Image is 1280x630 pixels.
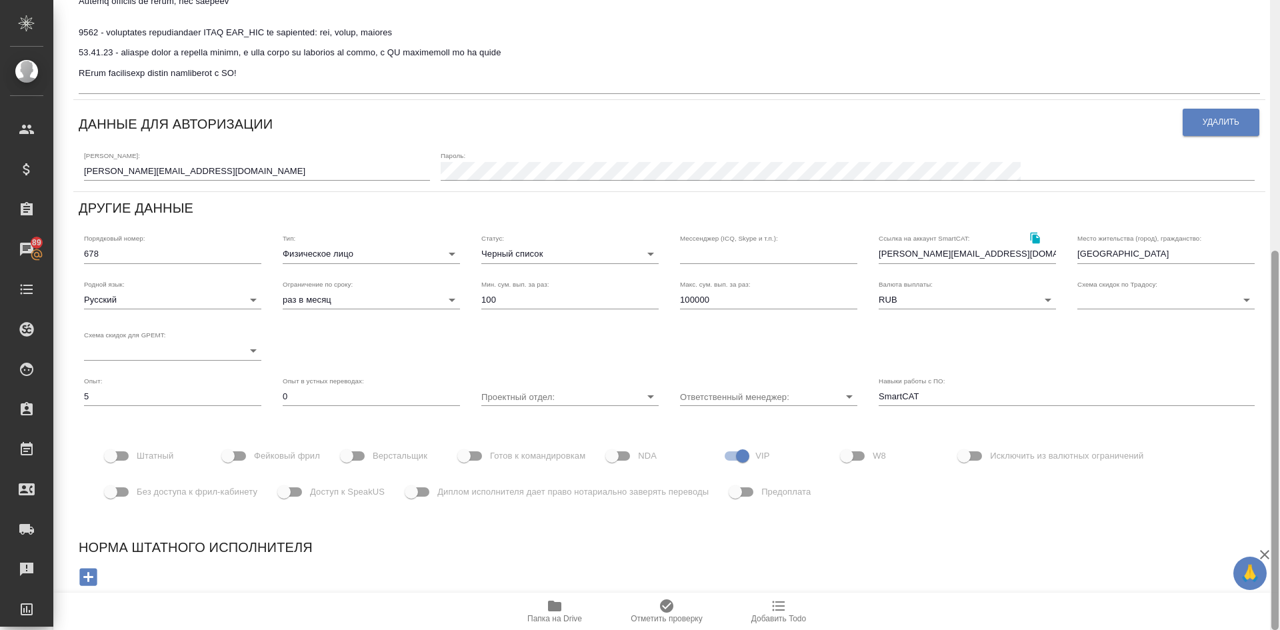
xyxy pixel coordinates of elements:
[79,113,273,135] h6: Данные для авторизации
[490,449,585,463] span: Готов к командировкам
[638,449,657,463] span: NDA
[873,449,886,463] span: W8
[481,281,549,287] label: Мин. сум. вып. за раз:
[79,197,193,219] h6: Другие данные
[24,236,49,249] span: 89
[499,593,611,630] button: Папка на Drive
[137,485,257,499] span: Без доступа к фрил-кабинету
[84,291,261,309] div: Русский
[879,377,945,384] label: Навыки работы с ПО:
[527,614,582,623] span: Папка на Drive
[755,449,769,463] span: VIP
[1239,559,1261,587] span: 🙏
[1233,557,1267,590] button: 🙏
[441,152,465,159] label: Пароль:
[283,245,460,263] div: Физическое лицо
[723,593,835,630] button: Добавить Todo
[3,233,50,266] a: 89
[84,281,125,287] label: Родной язык:
[879,281,933,287] label: Валюта выплаты:
[1203,117,1239,128] span: Удалить
[84,377,103,384] label: Опыт:
[641,387,660,406] button: Open
[1077,235,1201,242] label: Место жительства (город), гражданство:
[283,377,364,384] label: Опыт в устных переводах:
[631,614,702,623] span: Отметить проверку
[840,387,859,406] button: Open
[611,593,723,630] button: Отметить проверку
[79,537,1260,558] h6: Норма штатного исполнителя
[137,449,173,463] span: Штатный
[1183,109,1259,136] button: Удалить
[1021,224,1049,251] button: Скопировать ссылку
[481,235,504,242] label: Статус:
[879,291,1056,309] div: RUB
[84,152,140,159] label: [PERSON_NAME]:
[437,485,709,499] span: Диплом исполнителя дает право нотариально заверять переводы
[1077,281,1157,287] label: Схема скидок по Традосу:
[761,485,811,499] span: Предоплата
[481,245,659,263] div: Черный список
[680,235,778,242] label: Мессенджер (ICQ, Skype и т.п.):
[680,281,751,287] label: Макс. сум. вып. за раз:
[84,235,145,242] label: Порядковый номер:
[254,449,320,463] span: Фейковый фрил
[84,332,166,339] label: Схема скидок для GPEMT:
[751,614,806,623] span: Добавить Todo
[310,485,385,499] span: Доступ к SpeakUS
[283,235,295,242] label: Тип:
[70,563,107,591] button: Добавить
[283,281,353,287] label: Ограничение по сроку:
[879,235,970,242] label: Ссылка на аккаунт SmartCAT:
[373,449,427,463] span: Верстальщик
[990,449,1143,463] span: Исключить из валютных ограничений
[283,291,460,309] div: раз в месяц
